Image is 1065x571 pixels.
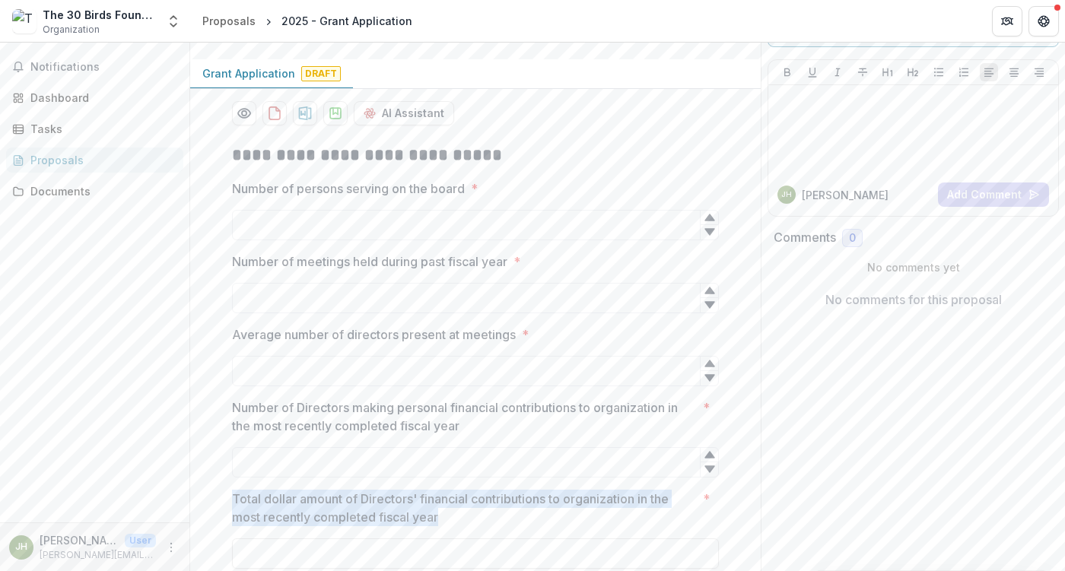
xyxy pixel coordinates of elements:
[202,13,256,29] div: Proposals
[879,63,897,81] button: Heading 1
[196,10,262,32] a: Proposals
[1028,6,1059,36] button: Get Help
[30,121,171,137] div: Tasks
[232,252,507,271] p: Number of meetings held during past fiscal year
[778,63,796,81] button: Bold
[930,63,948,81] button: Bullet List
[202,65,295,81] p: Grant Application
[232,490,697,526] p: Total dollar amount of Directors' financial contributions to organization in the most recently co...
[6,179,183,204] a: Documents
[162,538,180,557] button: More
[301,66,341,81] span: Draft
[125,534,156,547] p: User
[849,232,856,245] span: 0
[293,101,317,125] button: download-proposal
[196,10,418,32] nav: breadcrumb
[30,183,171,199] div: Documents
[281,13,412,29] div: 2025 - Grant Application
[163,6,184,36] button: Open entity switcher
[938,182,1049,207] button: Add Comment
[904,63,922,81] button: Heading 2
[232,101,256,125] button: Preview eec312e0-9424-4968-bbe1-6afcb72055f0-0.pdf
[43,23,100,36] span: Organization
[40,548,156,562] p: [PERSON_NAME][EMAIL_ADDRESS][PERSON_NAME][DOMAIN_NAME]
[803,63,822,81] button: Underline
[12,9,37,33] img: The 30 Birds Foundation
[40,532,119,548] p: [PERSON_NAME]
[43,7,157,23] div: The 30 Birds Foundation
[6,55,183,79] button: Notifications
[323,101,348,125] button: download-proposal
[1030,63,1048,81] button: Align Right
[774,259,1053,275] p: No comments yet
[854,63,872,81] button: Strike
[15,542,27,552] div: Justin Hefter
[825,290,1002,309] p: No comments for this proposal
[232,179,465,198] p: Number of persons serving on the board
[232,398,697,435] p: Number of Directors making personal financial contributions to organization in the most recently ...
[30,90,171,106] div: Dashboard
[992,6,1022,36] button: Partners
[774,230,836,245] h2: Comments
[955,63,973,81] button: Ordered List
[6,85,183,110] a: Dashboard
[262,101,287,125] button: download-proposal
[828,63,847,81] button: Italicize
[30,152,171,168] div: Proposals
[354,101,454,125] button: AI Assistant
[980,63,998,81] button: Align Left
[1005,63,1023,81] button: Align Center
[802,187,889,203] p: [PERSON_NAME]
[781,191,792,198] div: Justin Hefter
[30,61,177,74] span: Notifications
[232,325,516,344] p: Average number of directors present at meetings
[6,116,183,141] a: Tasks
[6,148,183,173] a: Proposals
